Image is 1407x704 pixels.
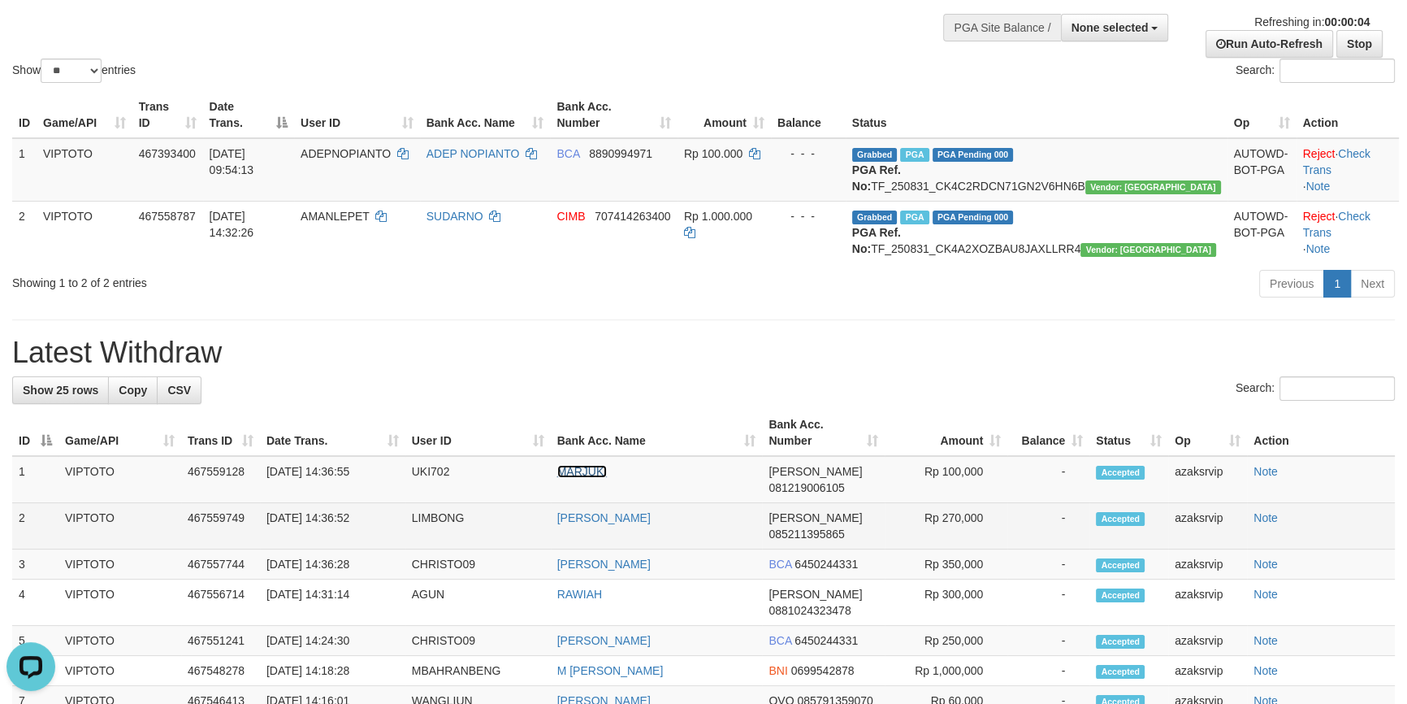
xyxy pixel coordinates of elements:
th: User ID: activate to sort column ascending [405,410,551,456]
h1: Latest Withdraw [12,337,1395,369]
td: 467548278 [181,656,260,686]
button: None selected [1061,14,1169,41]
input: Search: [1279,376,1395,401]
a: Note [1305,242,1330,255]
td: azaksrvip [1168,503,1247,550]
td: Rp 250,000 [885,626,1007,656]
span: Copy 6450244331 to clipboard [794,558,858,571]
span: Rp 1.000.000 [684,210,752,223]
span: Rp 100.000 [684,147,742,160]
span: [PERSON_NAME] [768,465,862,478]
a: Run Auto-Refresh [1206,30,1333,58]
span: Copy 081219006105 to clipboard [768,481,844,494]
span: Copy 8890994971 to clipboard [589,147,652,160]
a: Check Trans [1303,210,1370,239]
a: Note [1253,465,1278,478]
a: Note [1305,180,1330,193]
th: User ID: activate to sort column ascending [294,92,420,138]
a: Reject [1303,147,1336,160]
a: [PERSON_NAME] [557,634,651,647]
span: [PERSON_NAME] [768,588,862,601]
span: Vendor URL: https://checkout4.1velocity.biz [1080,243,1216,257]
span: None selected [1071,21,1149,34]
span: CIMB [556,210,585,223]
a: RAWIAH [557,588,602,601]
td: VIPTOTO [58,626,181,656]
td: - [1007,626,1089,656]
label: Show entries [12,59,136,83]
td: Rp 100,000 [885,456,1007,503]
a: CSV [157,376,201,404]
span: [DATE] 09:54:13 [210,147,254,176]
td: 467559749 [181,503,260,550]
a: Check Trans [1303,147,1370,176]
th: Bank Acc. Name: activate to sort column ascending [420,92,551,138]
td: [DATE] 14:36:28 [260,550,405,580]
td: MBAHRANBENG [405,656,551,686]
td: VIPTOTO [58,580,181,626]
th: Status [846,92,1227,138]
td: VIPTOTO [58,550,181,580]
td: 467557744 [181,550,260,580]
td: TF_250831_CK4C2RDCN71GN2V6HN6B [846,138,1227,202]
td: 1 [12,456,58,503]
span: [DATE] 14:32:26 [210,210,254,239]
td: VIPTOTO [37,201,132,263]
td: VIPTOTO [58,456,181,503]
span: Marked by azaksrvip [900,211,929,224]
a: Previous [1259,270,1324,298]
a: 1 [1323,270,1351,298]
span: Accepted [1096,466,1145,480]
span: Show 25 rows [23,384,98,397]
th: Bank Acc. Number: activate to sort column ascending [550,92,678,138]
th: Bank Acc. Name: activate to sort column ascending [551,410,763,456]
td: 3 [12,550,58,580]
td: azaksrvip [1168,626,1247,656]
td: 1 [12,138,37,202]
a: Note [1253,664,1278,677]
div: - - - [777,208,839,224]
td: Rp 300,000 [885,580,1007,626]
span: Copy 0881024323478 to clipboard [768,604,851,617]
th: Trans ID: activate to sort column ascending [181,410,260,456]
div: PGA Site Balance / [943,14,1060,41]
th: Op: activate to sort column ascending [1227,92,1297,138]
a: Stop [1336,30,1383,58]
a: Reject [1303,210,1336,223]
button: Open LiveChat chat widget [6,7,55,55]
td: CHRISTO09 [405,626,551,656]
span: Refreshing in: [1254,15,1370,28]
td: AGUN [405,580,551,626]
span: PGA Pending [933,148,1014,162]
span: BCA [556,147,579,160]
span: PGA Pending [933,211,1014,224]
td: VIPTOTO [58,503,181,550]
th: Action [1247,410,1395,456]
a: Copy [108,376,158,404]
th: Balance [771,92,846,138]
a: Show 25 rows [12,376,109,404]
th: Op: activate to sort column ascending [1168,410,1247,456]
a: Next [1350,270,1395,298]
span: Grabbed [852,211,898,224]
a: Note [1253,588,1278,601]
span: Accepted [1096,665,1145,679]
span: BCA [768,558,791,571]
th: Status: activate to sort column ascending [1089,410,1168,456]
th: Date Trans.: activate to sort column descending [203,92,294,138]
select: Showentries [41,59,102,83]
td: · · [1297,138,1399,202]
td: - [1007,503,1089,550]
th: ID [12,92,37,138]
td: - [1007,456,1089,503]
td: azaksrvip [1168,656,1247,686]
th: Amount: activate to sort column ascending [885,410,1007,456]
b: PGA Ref. No: [852,226,901,255]
strong: 00:00:04 [1324,15,1370,28]
span: Accepted [1096,589,1145,602]
a: MARJUKI [557,465,607,478]
b: PGA Ref. No: [852,163,901,193]
td: 467559128 [181,456,260,503]
td: Rp 350,000 [885,550,1007,580]
span: AMANLEPET [301,210,370,223]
